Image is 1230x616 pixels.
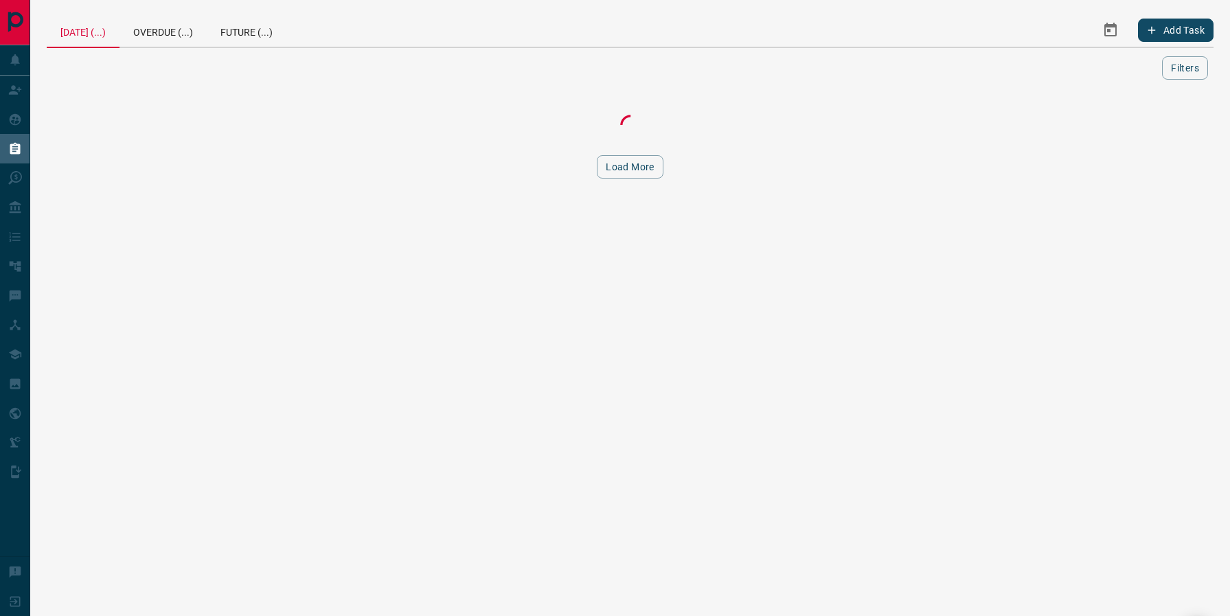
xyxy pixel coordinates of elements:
[597,155,663,179] button: Load More
[562,111,699,139] div: Loading
[207,14,286,47] div: Future (...)
[1094,14,1127,47] button: Select Date Range
[1138,19,1214,42] button: Add Task
[1162,56,1208,80] button: Filters
[119,14,207,47] div: Overdue (...)
[47,14,119,48] div: [DATE] (...)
